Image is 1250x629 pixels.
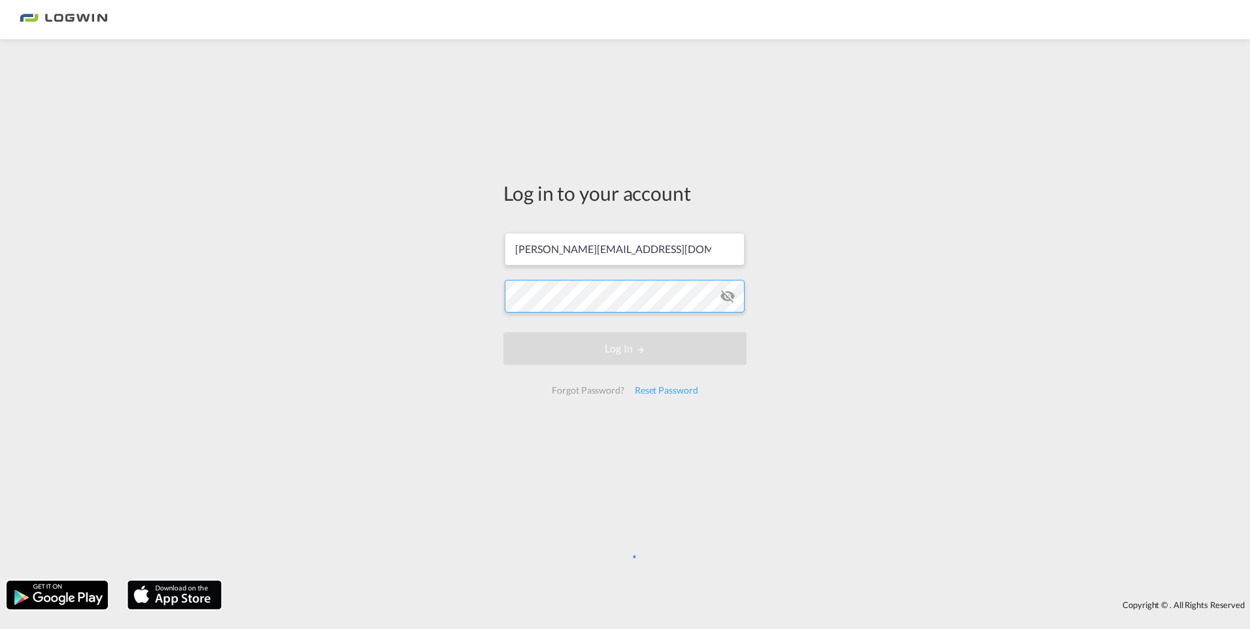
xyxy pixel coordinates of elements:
[228,594,1250,616] div: Copyright © . All Rights Reserved
[630,379,703,402] div: Reset Password
[126,579,223,611] img: apple.png
[503,179,747,207] div: Log in to your account
[503,332,747,365] button: LOGIN
[505,233,745,265] input: Enter email/phone number
[547,379,629,402] div: Forgot Password?
[720,288,735,304] md-icon: icon-eye-off
[5,579,109,611] img: google.png
[20,5,108,35] img: bc73a0e0d8c111efacd525e4c8ad7d32.png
